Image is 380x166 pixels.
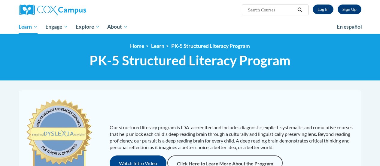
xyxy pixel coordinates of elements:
input: Search Courses [247,6,295,14]
a: Log In [313,5,333,14]
p: Our structured literacy program is IDA-accredited and includes diagnostic, explicit, systematic, ... [110,124,355,151]
a: Cox Campus [19,5,127,15]
a: Explore [72,20,104,34]
a: En español [333,20,366,33]
button: Search [295,6,304,14]
span: PK-5 Structured Literacy Program [90,52,290,68]
a: PK-5 Structured Literacy Program [171,43,250,49]
div: Main menu [14,20,366,34]
a: Register [338,5,361,14]
span: Learn [19,23,38,30]
span: En español [337,23,362,30]
span: About [107,23,128,30]
img: Cox Campus [19,5,86,15]
span: Engage [45,23,68,30]
a: Home [130,43,144,49]
a: Engage [41,20,72,34]
a: About [103,20,132,34]
span: Explore [76,23,100,30]
a: Learn [151,43,164,49]
a: Learn [15,20,42,34]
